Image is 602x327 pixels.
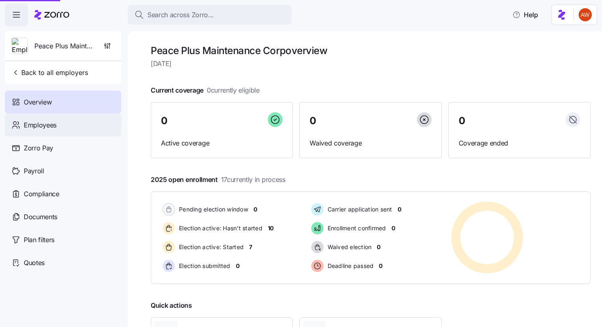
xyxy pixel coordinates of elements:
h1: Peace Plus Maintenance Corp overview [151,44,591,57]
span: Quick actions [151,300,192,311]
a: Overview [5,91,121,114]
span: Quotes [24,258,45,268]
img: Employer logo [12,38,27,54]
span: Election active: Started [177,243,244,251]
span: Coverage ended [459,138,580,148]
span: 17 currently in process [221,175,285,185]
button: Back to all employers [8,64,91,81]
span: Current coverage [151,85,260,95]
span: Deadline passed [325,262,374,270]
span: Waived coverage [310,138,431,148]
span: 0 [459,116,465,126]
a: Compliance [5,182,121,205]
a: Employees [5,114,121,136]
span: Peace Plus Maintenance Corp [34,41,93,51]
span: Election active: Hasn't started [177,224,263,232]
span: 0 [310,116,316,126]
a: Zorro Pay [5,136,121,159]
span: Back to all employers [11,68,88,77]
span: 0 [379,262,382,270]
span: Overview [24,97,52,107]
span: Zorro Pay [24,143,53,153]
span: 0 [398,205,401,213]
span: Plan filters [24,235,54,245]
span: Documents [24,212,57,222]
span: Employees [24,120,57,130]
span: Pending election window [177,205,248,213]
img: 3c671664b44671044fa8929adf5007c6 [579,8,592,21]
span: 7 [249,243,252,251]
span: Payroll [24,166,44,176]
span: Enrollment confirmed [325,224,386,232]
span: 0 [161,116,167,126]
span: 2025 open enrollment [151,175,285,185]
span: 0 currently eligible [207,85,260,95]
button: Search across Zorro... [128,5,292,25]
a: Plan filters [5,228,121,251]
span: Search across Zorro... [147,10,214,20]
span: Help [512,10,538,20]
span: 0 [392,224,395,232]
span: 10 [268,224,274,232]
span: Compliance [24,189,59,199]
span: Waived election [325,243,372,251]
span: Carrier application sent [325,205,392,213]
span: Active coverage [161,138,283,148]
span: Election submitted [177,262,231,270]
span: 0 [377,243,380,251]
span: 0 [253,205,257,213]
span: 0 [236,262,240,270]
a: Documents [5,205,121,228]
button: Help [506,7,545,23]
a: Quotes [5,251,121,274]
a: Payroll [5,159,121,182]
span: [DATE] [151,59,591,69]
